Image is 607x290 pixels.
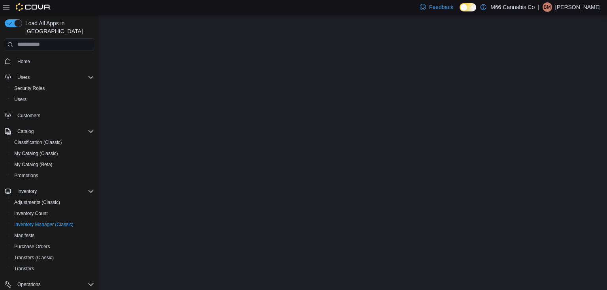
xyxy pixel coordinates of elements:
span: Home [14,56,94,66]
span: Customers [14,110,94,120]
a: My Catalog (Classic) [11,149,61,158]
span: Inventory Manager (Classic) [11,220,94,229]
button: Classification (Classic) [8,137,97,148]
a: Classification (Classic) [11,138,65,147]
span: Promotions [11,171,94,180]
button: Inventory [14,187,40,196]
p: | [538,2,539,12]
a: Transfers (Classic) [11,253,57,262]
span: Users [14,96,26,103]
button: Transfers (Classic) [8,252,97,263]
span: Promotions [14,172,38,179]
span: Transfers [14,266,34,272]
span: Users [14,73,94,82]
input: Dark Mode [460,3,476,11]
a: Promotions [11,171,41,180]
button: Operations [14,280,44,289]
button: Users [2,72,97,83]
a: Purchase Orders [11,242,53,251]
a: Security Roles [11,84,48,93]
p: M66 Cannabis Co [490,2,535,12]
a: Adjustments (Classic) [11,198,63,207]
a: My Catalog (Beta) [11,160,56,169]
span: Inventory [17,188,37,195]
button: Inventory Manager (Classic) [8,219,97,230]
span: Users [17,74,30,80]
span: Manifests [11,231,94,240]
button: Home [2,56,97,67]
button: Operations [2,279,97,290]
button: Security Roles [8,83,97,94]
button: Inventory Count [8,208,97,219]
span: Inventory Manager (Classic) [14,221,74,228]
a: Home [14,57,33,66]
span: My Catalog (Beta) [14,161,53,168]
span: Dark Mode [460,11,460,12]
button: Manifests [8,230,97,241]
span: Inventory Count [11,209,94,218]
span: Operations [17,281,41,288]
span: Purchase Orders [14,243,50,250]
div: Brandon Maulbetsch [543,2,552,12]
button: Purchase Orders [8,241,97,252]
span: My Catalog (Classic) [11,149,94,158]
span: Transfers [11,264,94,273]
button: Transfers [8,263,97,274]
a: Users [11,95,30,104]
button: Catalog [2,126,97,137]
span: Classification (Classic) [14,139,62,146]
span: Load All Apps in [GEOGRAPHIC_DATA] [22,19,94,35]
span: Transfers (Classic) [11,253,94,262]
button: My Catalog (Beta) [8,159,97,170]
a: Inventory Manager (Classic) [11,220,77,229]
span: Classification (Classic) [11,138,94,147]
button: Users [14,73,33,82]
button: Promotions [8,170,97,181]
span: Catalog [17,128,34,135]
p: [PERSON_NAME] [555,2,601,12]
a: Inventory Count [11,209,51,218]
span: Inventory [14,187,94,196]
span: Operations [14,280,94,289]
button: Catalog [14,127,37,136]
span: Security Roles [11,84,94,93]
span: Feedback [429,3,453,11]
a: Transfers [11,264,37,273]
a: Customers [14,111,43,120]
button: Customers [2,110,97,121]
span: Purchase Orders [11,242,94,251]
button: Users [8,94,97,105]
span: My Catalog (Classic) [14,150,58,157]
span: Adjustments (Classic) [14,199,60,206]
button: Inventory [2,186,97,197]
span: BM [544,2,551,12]
span: Users [11,95,94,104]
span: Inventory Count [14,210,48,217]
img: Cova [16,3,51,11]
span: Transfers (Classic) [14,254,54,261]
span: Security Roles [14,85,45,92]
span: Adjustments (Classic) [11,198,94,207]
span: Manifests [14,232,34,239]
button: My Catalog (Classic) [8,148,97,159]
span: Home [17,58,30,65]
span: Catalog [14,127,94,136]
button: Adjustments (Classic) [8,197,97,208]
span: Customers [17,112,40,119]
span: My Catalog (Beta) [11,160,94,169]
a: Manifests [11,231,38,240]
